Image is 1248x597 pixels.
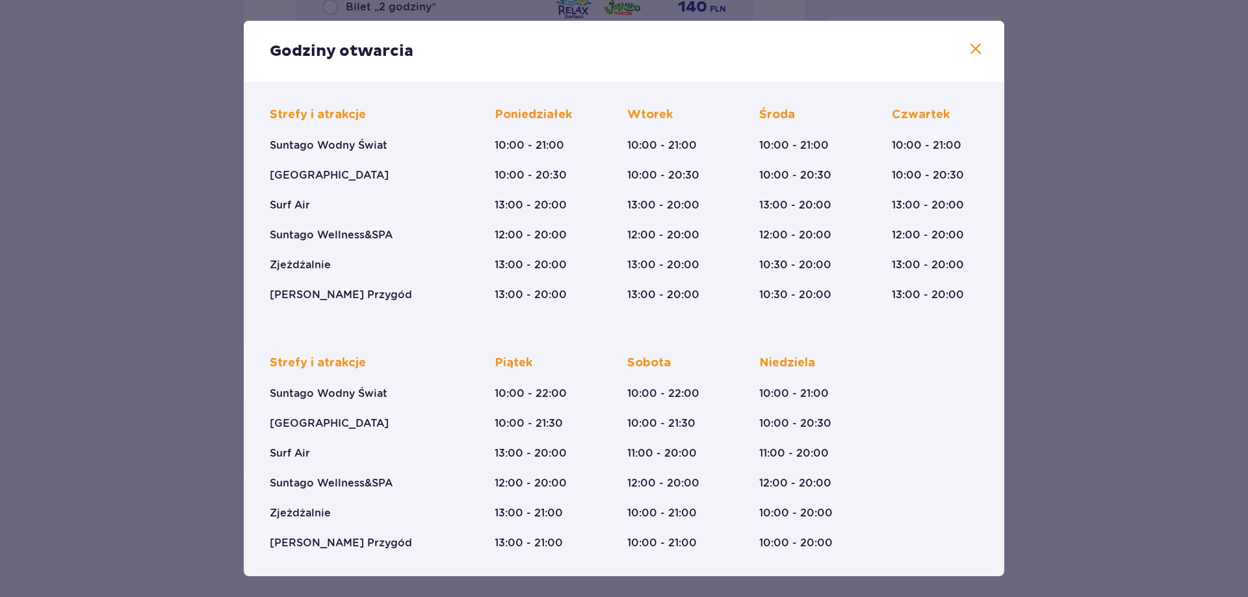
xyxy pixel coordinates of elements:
[270,168,389,183] p: [GEOGRAPHIC_DATA]
[495,198,567,212] p: 13:00 - 20:00
[270,42,413,61] p: Godziny otwarcia
[759,355,815,371] p: Niedziela
[495,536,563,550] p: 13:00 - 21:00
[495,446,567,461] p: 13:00 - 20:00
[270,198,310,212] p: Surf Air
[495,168,567,183] p: 10:00 - 20:30
[627,258,699,272] p: 13:00 - 20:00
[495,258,567,272] p: 13:00 - 20:00
[627,506,697,520] p: 10:00 - 21:00
[627,228,699,242] p: 12:00 - 20:00
[892,198,964,212] p: 13:00 - 20:00
[495,138,564,153] p: 10:00 - 21:00
[892,107,950,123] p: Czwartek
[495,387,567,401] p: 10:00 - 22:00
[759,476,831,490] p: 12:00 - 20:00
[627,416,695,431] p: 10:00 - 21:30
[270,416,389,431] p: [GEOGRAPHIC_DATA]
[892,258,964,272] p: 13:00 - 20:00
[759,387,829,401] p: 10:00 - 21:00
[627,476,699,490] p: 12:00 - 20:00
[627,387,699,401] p: 10:00 - 22:00
[759,198,831,212] p: 13:00 - 20:00
[495,355,532,371] p: Piątek
[270,138,387,153] p: Suntago Wodny Świat
[270,258,331,272] p: Zjeżdżalnie
[627,107,673,123] p: Wtorek
[892,168,964,183] p: 10:00 - 20:30
[759,536,833,550] p: 10:00 - 20:00
[270,536,412,550] p: [PERSON_NAME] Przygód
[270,387,387,401] p: Suntago Wodny Świat
[627,168,699,183] p: 10:00 - 20:30
[495,416,563,431] p: 10:00 - 21:30
[627,536,697,550] p: 10:00 - 21:00
[270,506,331,520] p: Zjeżdżalnie
[270,228,393,242] p: Suntago Wellness&SPA
[892,228,964,242] p: 12:00 - 20:00
[892,138,961,153] p: 10:00 - 21:00
[495,228,567,242] p: 12:00 - 20:00
[270,288,412,302] p: [PERSON_NAME] Przygód
[627,138,697,153] p: 10:00 - 21:00
[270,107,366,123] p: Strefy i atrakcje
[627,355,671,371] p: Sobota
[495,288,567,302] p: 13:00 - 20:00
[759,168,831,183] p: 10:00 - 20:30
[759,258,831,272] p: 10:30 - 20:00
[495,476,567,490] p: 12:00 - 20:00
[759,446,829,461] p: 11:00 - 20:00
[495,506,563,520] p: 13:00 - 21:00
[759,506,833,520] p: 10:00 - 20:00
[627,198,699,212] p: 13:00 - 20:00
[627,446,697,461] p: 11:00 - 20:00
[495,107,572,123] p: Poniedziałek
[759,138,829,153] p: 10:00 - 21:00
[759,416,831,431] p: 10:00 - 20:30
[759,107,795,123] p: Środa
[627,288,699,302] p: 13:00 - 20:00
[892,288,964,302] p: 13:00 - 20:00
[759,288,831,302] p: 10:30 - 20:00
[759,228,831,242] p: 12:00 - 20:00
[270,446,310,461] p: Surf Air
[270,355,366,371] p: Strefy i atrakcje
[270,476,393,490] p: Suntago Wellness&SPA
